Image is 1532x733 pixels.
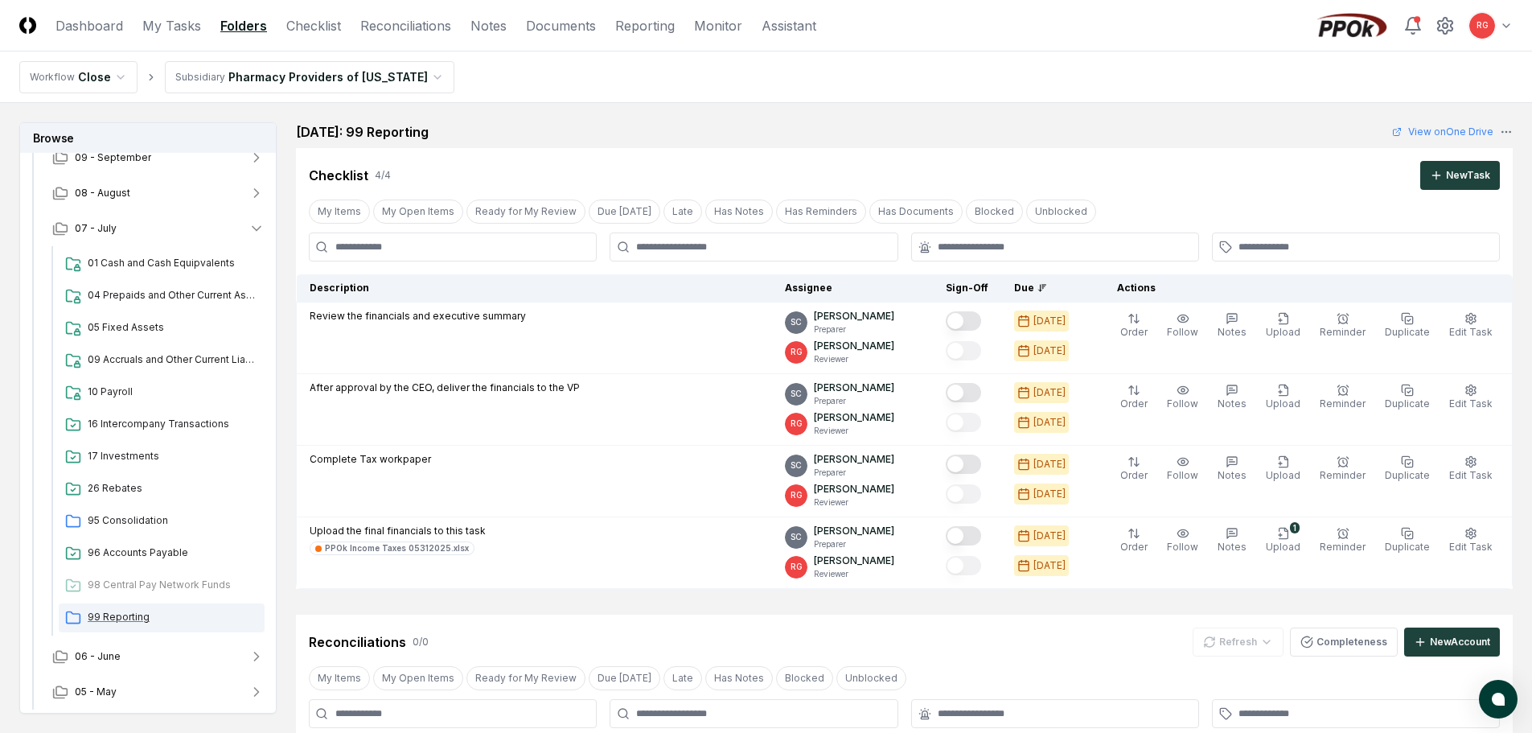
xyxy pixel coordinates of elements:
[1266,469,1300,481] span: Upload
[59,378,265,407] a: 10 Payroll
[1117,309,1151,343] button: Order
[1320,469,1366,481] span: Reminder
[1167,397,1198,410] span: Follow
[1167,541,1198,553] span: Follow
[59,346,265,375] a: 09 Accruals and Other Current Liabilities
[1167,326,1198,338] span: Follow
[1420,161,1500,190] button: NewTask
[19,61,454,93] nav: breadcrumb
[1263,309,1304,343] button: Upload
[791,489,803,501] span: RG
[373,200,463,224] button: My Open Items
[615,16,675,35] a: Reporting
[814,339,894,353] p: [PERSON_NAME]
[1392,125,1493,139] a: View onOne Drive
[310,542,474,555] a: PPOk Income Taxes 05312025.xlsx
[1468,11,1497,40] button: RG
[814,482,894,496] p: [PERSON_NAME]
[1117,524,1151,558] button: Order
[88,610,258,624] span: 99 Reporting
[286,16,341,35] a: Checklist
[309,666,370,690] button: My Items
[30,70,75,84] div: Workflow
[88,578,258,592] span: 98 Central Pay Network Funds
[1164,381,1201,414] button: Follow
[1263,381,1304,414] button: Upload
[589,666,660,690] button: Due Today
[75,649,121,664] span: 06 - June
[1218,541,1247,553] span: Notes
[663,666,702,690] button: Late
[39,674,277,710] button: 05 - May
[39,211,277,246] button: 07 - July
[791,561,803,573] span: RG
[776,200,866,224] button: Has Reminders
[946,455,981,474] button: Mark complete
[1446,524,1496,558] button: Edit Task
[1449,397,1493,410] span: Edit Task
[59,603,265,632] a: 99 Reporting
[59,282,265,311] a: 04 Prepaids and Other Current Assets
[1033,385,1066,400] div: [DATE]
[814,395,894,407] p: Preparer
[814,554,894,568] p: [PERSON_NAME]
[762,16,816,35] a: Assistant
[1218,469,1247,481] span: Notes
[1320,326,1366,338] span: Reminder
[1033,344,1066,358] div: [DATE]
[310,452,431,467] p: Complete Tax workpaper
[310,524,486,538] p: Upload the final financials to this task
[1316,381,1369,414] button: Reminder
[814,467,894,479] p: Preparer
[88,513,258,528] span: 95 Consolidation
[19,17,36,34] img: Logo
[814,410,894,425] p: [PERSON_NAME]
[1385,541,1430,553] span: Duplicate
[1266,397,1300,410] span: Upload
[88,481,258,496] span: 26 Rebates
[375,168,391,183] div: 4 / 4
[705,200,773,224] button: Has Notes
[1214,381,1250,414] button: Notes
[39,175,277,211] button: 08 - August
[1446,309,1496,343] button: Edit Task
[1446,381,1496,414] button: Edit Task
[310,381,580,395] p: After approval by the CEO, deliver the financials to the VP
[1385,469,1430,481] span: Duplicate
[413,635,429,649] div: 0 / 0
[1316,452,1369,486] button: Reminder
[814,353,894,365] p: Reviewer
[1033,314,1066,328] div: [DATE]
[88,288,258,303] span: 04 Prepaids and Other Current Assets
[1316,309,1369,343] button: Reminder
[946,556,981,575] button: Mark complete
[39,246,277,639] div: 07 - July
[1320,541,1366,553] span: Reminder
[814,568,894,580] p: Reviewer
[1014,281,1078,295] div: Due
[1290,522,1300,533] div: 1
[791,531,802,543] span: SC
[1477,19,1489,31] span: RG
[791,388,802,400] span: SC
[88,417,258,431] span: 16 Intercompany Transactions
[59,314,265,343] a: 05 Fixed Assets
[1316,524,1369,558] button: Reminder
[1033,529,1066,543] div: [DATE]
[75,186,130,200] span: 08 - August
[175,70,225,84] div: Subsidiary
[814,496,894,509] p: Reviewer
[1214,524,1250,558] button: Notes
[1164,309,1201,343] button: Follow
[88,385,258,399] span: 10 Payroll
[360,16,451,35] a: Reconciliations
[310,309,526,323] p: Review the financials and executive summary
[142,16,201,35] a: My Tasks
[59,539,265,568] a: 96 Accounts Payable
[1385,397,1430,410] span: Duplicate
[946,341,981,360] button: Mark complete
[75,221,117,236] span: 07 - July
[1033,457,1066,472] div: [DATE]
[814,538,894,550] p: Preparer
[946,383,981,402] button: Mark complete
